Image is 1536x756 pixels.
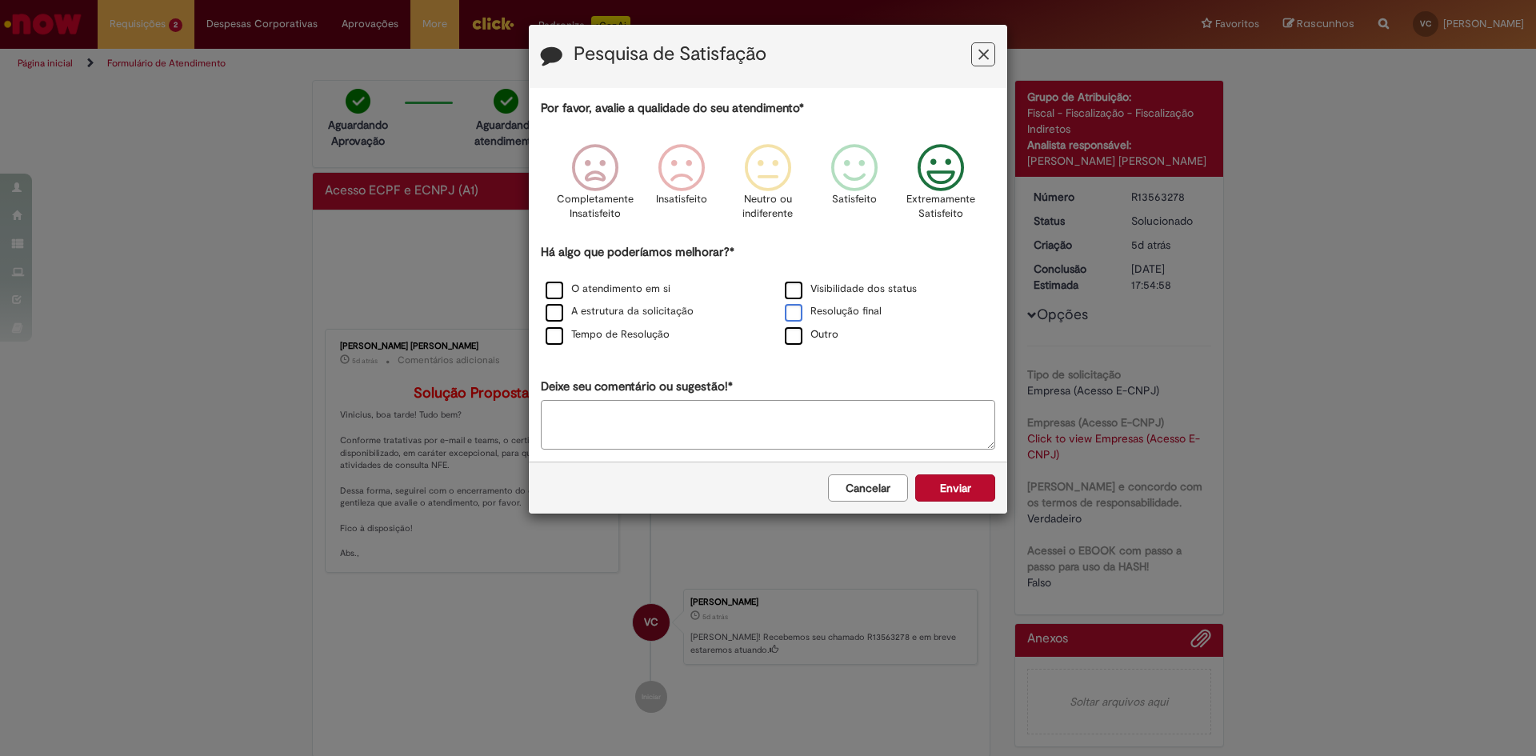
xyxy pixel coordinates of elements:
[641,132,722,242] div: Insatisfeito
[546,282,670,297] label: O atendimento em si
[546,327,670,342] label: Tempo de Resolução
[541,244,995,347] div: Há algo que poderíamos melhorar?*
[915,474,995,502] button: Enviar
[832,192,877,207] p: Satisfeito
[785,327,838,342] label: Outro
[727,132,809,242] div: Neutro ou indiferente
[574,44,766,65] label: Pesquisa de Satisfação
[906,192,975,222] p: Extremamente Satisfeito
[541,100,804,117] label: Por favor, avalie a qualidade do seu atendimento*
[785,304,882,319] label: Resolução final
[546,304,694,319] label: A estrutura da solicitação
[557,192,634,222] p: Completamente Insatisfeito
[739,192,797,222] p: Neutro ou indiferente
[554,132,635,242] div: Completamente Insatisfeito
[814,132,895,242] div: Satisfeito
[900,132,982,242] div: Extremamente Satisfeito
[656,192,707,207] p: Insatisfeito
[785,282,917,297] label: Visibilidade dos status
[828,474,908,502] button: Cancelar
[541,378,733,395] label: Deixe seu comentário ou sugestão!*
